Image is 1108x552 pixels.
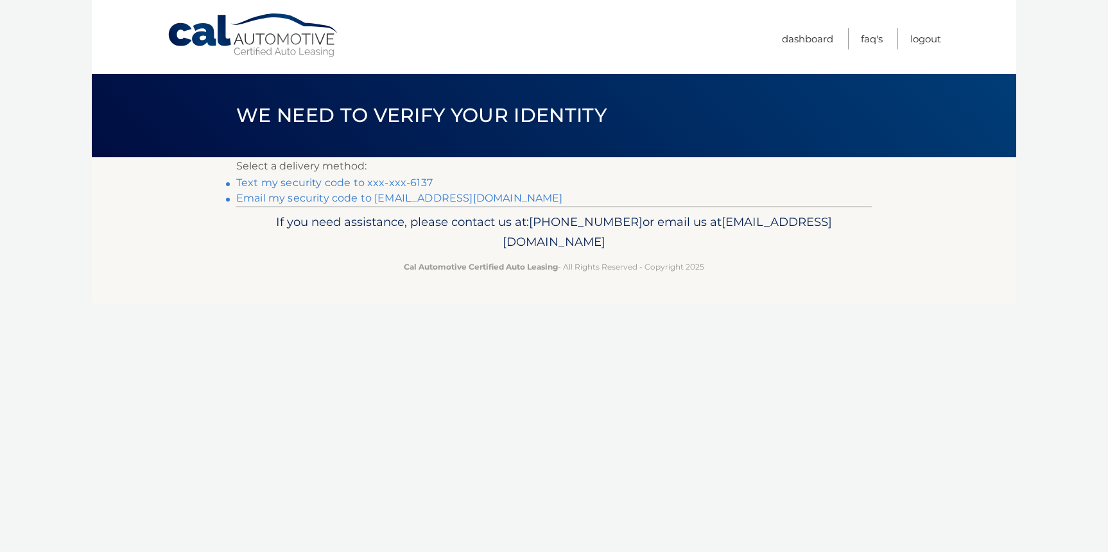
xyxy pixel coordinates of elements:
[236,192,563,204] a: Email my security code to [EMAIL_ADDRESS][DOMAIN_NAME]
[782,28,833,49] a: Dashboard
[245,260,863,273] p: - All Rights Reserved - Copyright 2025
[236,103,607,127] span: We need to verify your identity
[529,214,643,229] span: [PHONE_NUMBER]
[245,212,863,253] p: If you need assistance, please contact us at: or email us at
[404,262,558,272] strong: Cal Automotive Certified Auto Leasing
[910,28,941,49] a: Logout
[861,28,883,49] a: FAQ's
[167,13,340,58] a: Cal Automotive
[236,157,872,175] p: Select a delivery method:
[236,177,433,189] a: Text my security code to xxx-xxx-6137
